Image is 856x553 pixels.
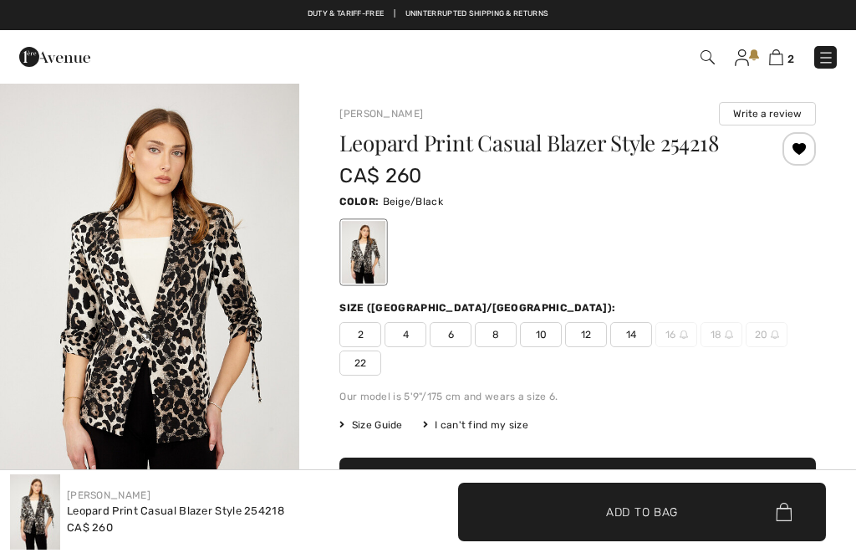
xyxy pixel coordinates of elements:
button: Add to Bag [458,483,826,541]
img: Search [701,50,715,64]
div: Leopard Print Casual Blazer Style 254218 [67,503,284,520]
div: Beige/Black [342,221,385,284]
div: Our model is 5'9"/175 cm and wears a size 6. [339,389,816,404]
span: Beige/Black [383,196,443,207]
span: 10 [520,322,562,347]
span: 6 [430,322,471,347]
button: Write a review [719,102,816,125]
span: 22 [339,351,381,376]
img: ring-m.svg [771,330,779,339]
img: Menu [818,49,834,66]
span: CA$ 260 [339,164,421,187]
span: Color: [339,196,379,207]
span: 18 [701,322,742,347]
span: 16 [655,322,697,347]
img: My Info [735,49,749,66]
button: Add to Bag [339,458,816,516]
span: 2 [339,322,381,347]
span: 14 [610,322,652,347]
span: Size Guide [339,417,402,433]
span: 20 [746,322,787,347]
img: ring-m.svg [680,330,688,339]
img: Shopping Bag [769,49,783,65]
a: 2 [769,47,794,67]
a: 1ère Avenue [19,48,90,64]
img: ring-m.svg [725,330,733,339]
span: Add to Bag [606,503,678,520]
img: 1ère Avenue [19,40,90,74]
h1: Leopard Print Casual Blazer Style 254218 [339,132,736,154]
span: 2 [787,53,794,65]
div: Size ([GEOGRAPHIC_DATA]/[GEOGRAPHIC_DATA]): [339,300,619,315]
img: Leopard Print Casual Blazer Style 254218 [10,474,60,550]
iframe: Opens a widget where you can find more information [748,503,839,545]
span: 12 [565,322,607,347]
a: [PERSON_NAME] [339,108,423,120]
div: I can't find my size [423,417,528,433]
a: [PERSON_NAME] [67,489,150,501]
span: CA$ 260 [67,521,113,534]
span: 8 [475,322,517,347]
span: 4 [385,322,426,347]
